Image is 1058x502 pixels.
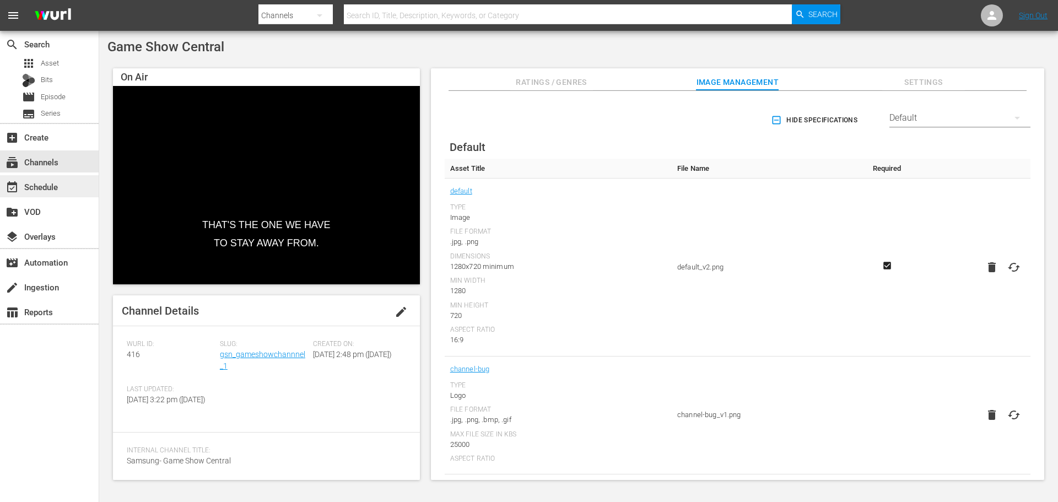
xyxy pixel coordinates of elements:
div: 1280 [450,285,666,296]
span: Bits [41,74,53,85]
div: Aspect Ratio [450,455,666,463]
td: default_v2.png [672,179,863,357]
span: Default [450,141,485,154]
a: default [450,184,472,198]
a: Sign Out [1019,11,1048,20]
span: Search [808,4,838,24]
span: Settings [882,75,965,89]
span: Asset [41,58,59,69]
div: .jpg, .png, .bmp, .gif [450,414,666,425]
th: File Name [672,159,863,179]
div: 1280x720 minimum [450,261,666,272]
span: Create [6,131,19,144]
span: Overlays [6,230,19,244]
span: Game Show Central [107,39,224,55]
div: File Format [450,228,666,236]
span: Internal Channel Title: [127,446,401,455]
th: Asset Title [445,159,672,179]
div: Dimensions [450,252,666,261]
div: Min Height [450,301,666,310]
img: ans4CAIJ8jUAAAAAAAAAAAAAAAAAAAAAAAAgQb4GAAAAAAAAAAAAAAAAAAAAAAAAJMjXAAAAAAAAAAAAAAAAAAAAAAAAgAT5G... [26,3,79,29]
span: [DATE] 3:22 pm ([DATE]) [127,395,206,404]
svg: Required [881,261,894,271]
span: Asset [22,57,35,70]
div: Video Player [113,86,420,284]
span: Bits Tile [450,480,666,494]
span: Channels [6,156,19,169]
span: Slug: [220,340,307,349]
div: Aspect Ratio [450,326,666,334]
span: Hide Specifications [773,115,857,126]
span: Image Management [696,75,779,89]
div: Min Width [450,277,666,285]
button: edit [388,299,414,325]
span: Episode [41,91,66,102]
div: Bits [22,74,35,87]
td: channel-bug_v1.png [672,357,863,474]
span: On Air [121,71,148,83]
div: .jpg, .png [450,236,666,247]
span: External Channel Title: [127,480,401,489]
div: 720 [450,310,666,321]
span: Episode [22,90,35,104]
span: Series [22,107,35,121]
a: channel-bug [450,362,490,376]
div: 16:9 [450,334,666,346]
span: Created On: [313,340,401,349]
span: Ratings / Genres [510,75,593,89]
span: Reports [6,306,19,319]
div: Default [889,102,1030,133]
span: Samsung- Game Show Central [127,456,231,465]
span: 416 [127,350,140,359]
span: Schedule [6,181,19,194]
th: Required [863,159,911,179]
div: File Format [450,406,666,414]
span: create [6,281,19,294]
div: Type [450,381,666,390]
button: Hide Specifications [769,105,862,136]
span: Last Updated: [127,385,214,394]
div: Image [450,212,666,223]
div: 25000 [450,439,666,450]
button: Search [792,4,840,24]
span: edit [395,305,408,319]
a: gsn_gameshowchannnel_1 [220,350,305,370]
span: Wurl ID: [127,340,214,349]
span: [DATE] 2:48 pm ([DATE]) [313,350,392,359]
div: Logo [450,390,666,401]
div: Type [450,203,666,212]
span: Automation [6,256,19,269]
span: menu [7,9,20,22]
span: VOD [6,206,19,219]
span: Channel Details [122,304,199,317]
div: Max File Size In Kbs [450,430,666,439]
span: Search [6,38,19,51]
span: Series [41,108,61,119]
